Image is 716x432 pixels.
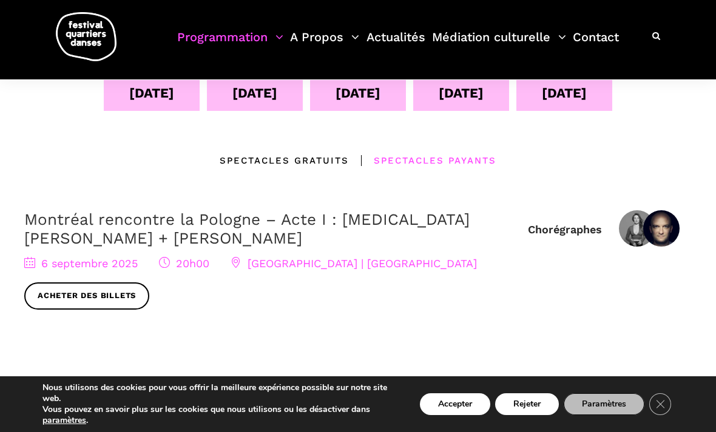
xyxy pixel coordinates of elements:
a: Médiation culturelle [432,27,566,62]
button: Paramètres [564,393,644,415]
div: [DATE] [129,82,174,104]
button: paramètres [42,415,86,426]
img: Kyra Jean Green [619,210,655,247]
div: Spectacles Payants [349,153,496,168]
span: 20h00 [159,257,209,270]
img: Janusz Orlik [643,210,680,247]
p: Vous pouvez en savoir plus sur les cookies que nous utilisons ou les désactiver dans . [42,404,396,426]
img: logo-fqd-med [56,12,117,61]
div: [DATE] [439,82,484,104]
a: Contact [573,27,619,62]
a: Actualités [366,27,425,62]
a: Programmation [177,27,283,62]
div: Spectacles gratuits [220,153,349,168]
span: 6 septembre 2025 [24,257,138,270]
button: Rejeter [495,393,559,415]
div: [DATE] [232,82,277,104]
span: [GEOGRAPHIC_DATA] | [GEOGRAPHIC_DATA] [231,257,477,270]
button: Close GDPR Cookie Banner [649,393,671,415]
button: Accepter [420,393,490,415]
a: Acheter des billets [24,282,149,310]
a: A Propos [290,27,359,62]
div: [DATE] [542,82,587,104]
a: Montréal rencontre la Pologne – Acte I : [MEDICAL_DATA][PERSON_NAME] + [PERSON_NAME] [24,210,470,247]
div: Chorégraphes [528,222,602,236]
div: [DATE] [336,82,380,104]
p: Nous utilisons des cookies pour vous offrir la meilleure expérience possible sur notre site web. [42,382,396,404]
